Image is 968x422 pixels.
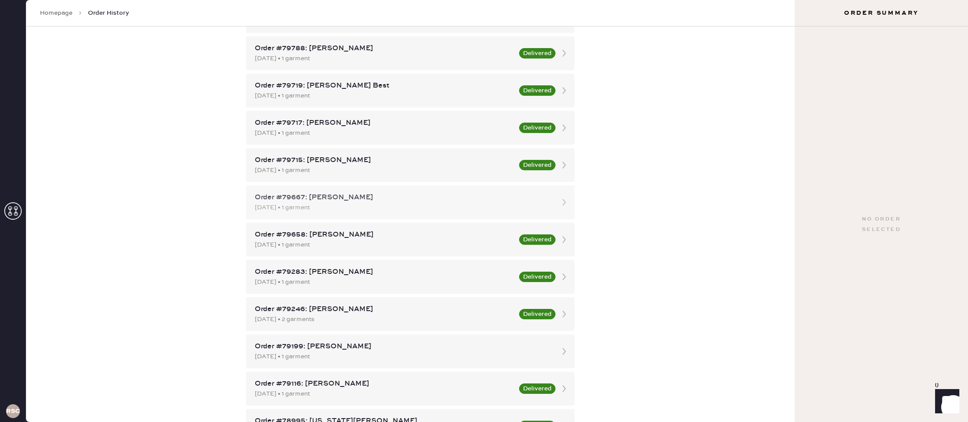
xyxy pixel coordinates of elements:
button: Delivered [519,234,555,245]
button: Delivered [519,123,555,133]
div: Order #79717: [PERSON_NAME] [255,118,514,128]
div: Order #79199: [PERSON_NAME] [255,341,550,352]
div: Order #79667: [PERSON_NAME] [255,192,550,203]
div: [DATE] • 1 garment [255,91,514,101]
div: [DATE] • 1 garment [255,389,514,399]
span: Order History [88,9,129,17]
button: Delivered [519,48,555,58]
div: No order selected [862,214,901,235]
div: Order #79116: [PERSON_NAME] [255,379,514,389]
div: [DATE] • 2 garments [255,315,514,324]
button: Delivered [519,309,555,319]
div: Order #79719: [PERSON_NAME] Best [255,81,514,91]
button: Delivered [519,272,555,282]
div: Order #79658: [PERSON_NAME] [255,230,514,240]
iframe: Front Chat [927,383,964,420]
div: [DATE] • 1 garment [255,54,514,63]
div: [DATE] • 1 garment [255,128,514,138]
h3: RSCA [6,408,20,414]
div: Order #79283: [PERSON_NAME] [255,267,514,277]
div: [DATE] • 1 garment [255,277,514,287]
button: Delivered [519,160,555,170]
div: [DATE] • 1 garment [255,166,514,175]
button: Delivered [519,383,555,394]
div: Order #79788: [PERSON_NAME] [255,43,514,54]
h3: Order Summary [795,9,968,17]
div: [DATE] • 1 garment [255,203,550,212]
div: Order #79715: [PERSON_NAME] [255,155,514,166]
div: Order #79246: [PERSON_NAME] [255,304,514,315]
div: [DATE] • 1 garment [255,352,550,361]
a: Homepage [40,9,72,17]
div: [DATE] • 1 garment [255,240,514,250]
button: Delivered [519,85,555,96]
